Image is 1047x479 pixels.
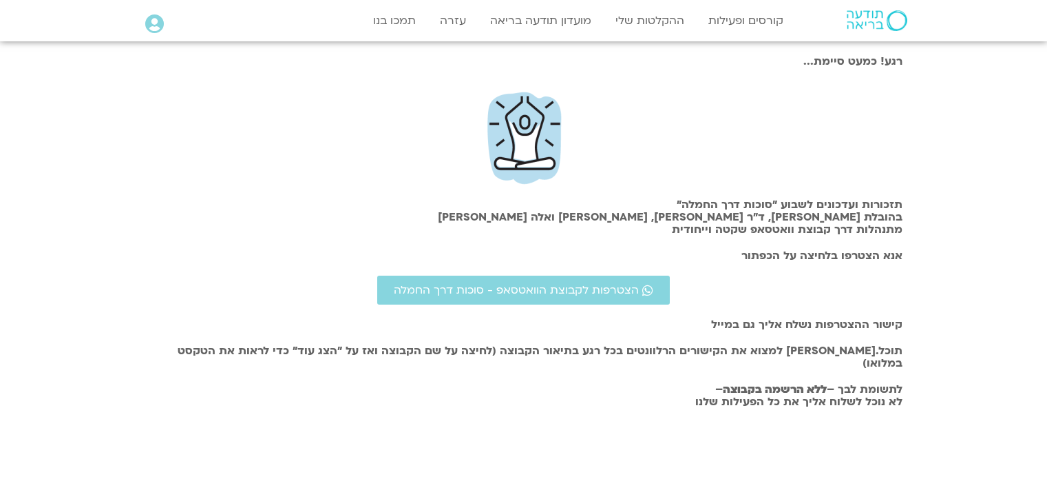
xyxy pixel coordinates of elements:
[701,8,790,34] a: קורסים ופעילות
[609,8,691,34] a: ההקלטות שלי
[145,345,902,369] h2: תוכל.[PERSON_NAME] למצוא את הקישורים הרלוונטים בכל רגע בתיאור הקבוצה (לחיצה על שם הקבוצה ואז על ״...
[394,284,639,296] span: הצטרפות לקבוצת הוואטסאפ - סוכות דרך החמלה
[847,10,907,31] img: תודעה בריאה
[145,318,902,331] h2: קישור ההצטרפות נשלח אליך גם במייל
[723,382,827,397] b: ללא הרשמה בקבוצה
[366,8,423,34] a: תמכו בנו
[145,198,902,236] h2: תזכורות ועדכונים לשבוע "סוכות דרך החמלה" בהובלת [PERSON_NAME], ד״ר [PERSON_NAME], [PERSON_NAME] ו...
[145,249,902,262] h2: אנא הצטרפו בלחיצה על הכפתור
[377,276,670,305] a: הצטרפות לקבוצת הוואטסאפ - סוכות דרך החמלה
[433,8,473,34] a: עזרה
[483,8,598,34] a: מועדון תודעה בריאה
[145,383,902,408] h2: לתשומת לבך – – לא נוכל לשלוח אליך את כל הפעילות שלנו
[145,55,902,68] h2: רגע! כמעט סיימת...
